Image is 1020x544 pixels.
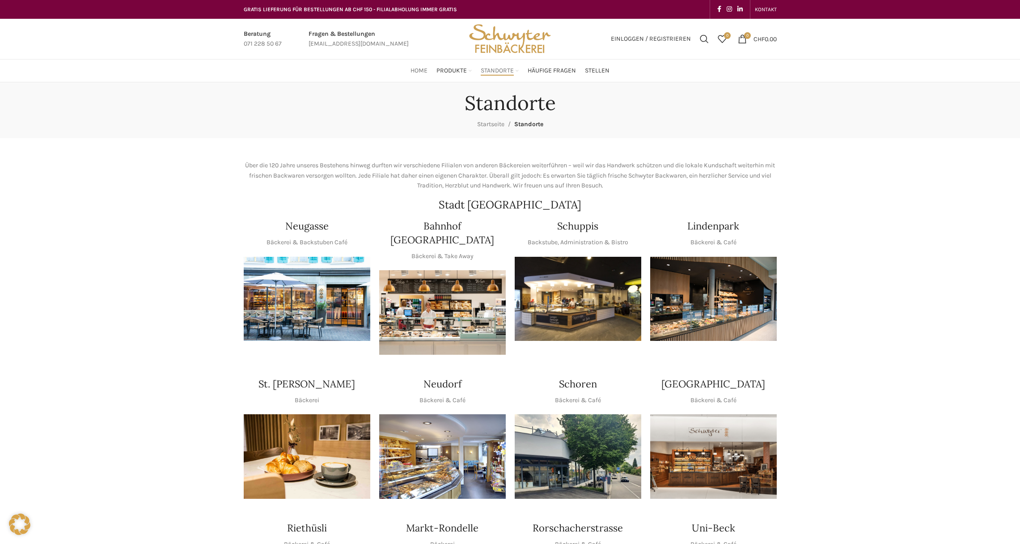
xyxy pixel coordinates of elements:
[379,219,506,247] h4: Bahnhof [GEOGRAPHIC_DATA]
[650,414,777,499] img: Schwyter-1800x900
[239,62,781,80] div: Main navigation
[423,377,461,391] h4: Neudorf
[379,414,506,499] div: 1 / 1
[753,35,765,42] span: CHF
[650,257,777,341] img: 017-e1571925257345
[514,120,543,128] span: Standorte
[724,3,735,16] a: Instagram social link
[477,120,504,128] a: Startseite
[481,62,519,80] a: Standorte
[244,257,370,341] div: 1 / 1
[687,219,739,233] h4: Lindenpark
[411,251,474,261] p: Bäckerei & Take Away
[466,34,554,42] a: Site logo
[515,257,641,341] div: 1 / 1
[244,414,370,499] img: schwyter-23
[715,3,724,16] a: Facebook social link
[481,67,514,75] span: Standorte
[733,30,781,48] a: 0 CHF0.00
[528,62,576,80] a: Häufige Fragen
[528,238,628,247] p: Backstube, Administration & Bistro
[533,521,623,535] h4: Rorschacherstrasse
[690,238,736,247] p: Bäckerei & Café
[750,0,781,18] div: Secondary navigation
[244,161,777,191] p: Über die 120 Jahre unseres Bestehens hinweg durften wir verschiedene Filialen von anderen Bäckere...
[379,270,506,355] img: Bahnhof St. Gallen
[436,67,467,75] span: Produkte
[309,29,409,49] a: Infobox link
[585,62,609,80] a: Stellen
[244,29,282,49] a: Infobox link
[528,67,576,75] span: Häufige Fragen
[436,62,472,80] a: Produkte
[244,414,370,499] div: 1 / 1
[713,30,731,48] div: Meine Wunschliste
[585,67,609,75] span: Stellen
[379,270,506,355] div: 1 / 1
[724,32,731,39] span: 0
[411,67,427,75] span: Home
[287,521,327,535] h4: Riethüsli
[379,414,506,499] img: Neudorf_1
[713,30,731,48] a: 0
[285,219,329,233] h4: Neugasse
[515,414,641,499] div: 1 / 1
[466,19,554,59] img: Bäckerei Schwyter
[690,395,736,405] p: Bäckerei & Café
[606,30,695,48] a: Einloggen / Registrieren
[753,35,777,42] bdi: 0.00
[755,6,777,13] span: KONTAKT
[744,32,751,39] span: 0
[650,414,777,499] div: 1 / 1
[515,257,641,341] img: 150130-Schwyter-013
[244,6,457,13] span: GRATIS LIEFERUNG FÜR BESTELLUNGEN AB CHF 150 - FILIALABHOLUNG IMMER GRATIS
[465,91,556,115] h1: Standorte
[650,257,777,341] div: 1 / 1
[244,200,777,210] h2: Stadt [GEOGRAPHIC_DATA]
[611,36,691,42] span: Einloggen / Registrieren
[295,395,319,405] p: Bäckerei
[555,395,601,405] p: Bäckerei & Café
[692,521,735,535] h4: Uni-Beck
[244,257,370,341] img: Neugasse
[411,62,427,80] a: Home
[419,395,466,405] p: Bäckerei & Café
[755,0,777,18] a: KONTAKT
[695,30,713,48] a: Suchen
[661,377,765,391] h4: [GEOGRAPHIC_DATA]
[559,377,597,391] h4: Schoren
[267,238,347,247] p: Bäckerei & Backstuben Café
[406,521,478,535] h4: Markt-Rondelle
[735,3,745,16] a: Linkedin social link
[515,414,641,499] img: 0842cc03-b884-43c1-a0c9-0889ef9087d6 copy
[557,219,598,233] h4: Schuppis
[258,377,355,391] h4: St. [PERSON_NAME]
